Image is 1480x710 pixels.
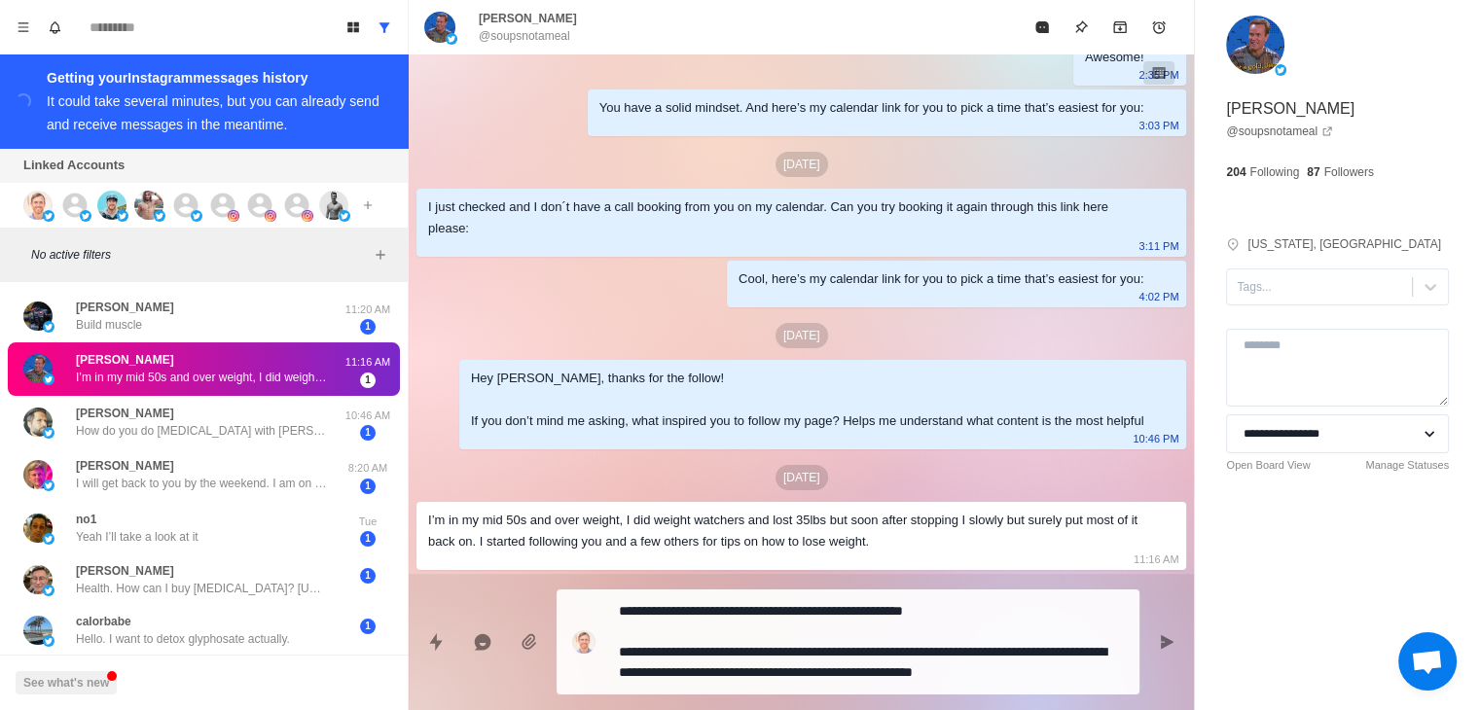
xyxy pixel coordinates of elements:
button: Notifications [39,12,70,43]
img: picture [43,427,54,439]
p: 11:16 AM [343,354,392,371]
p: [PERSON_NAME] [76,299,174,316]
div: You have a solid mindset. And here’s my calendar link for you to pick a time that’s easiest for you: [599,97,1144,119]
p: I will get back to you by the weekend. I am on the road for work presently. But thank you. [76,475,329,492]
button: Send message [1147,622,1186,661]
img: picture [265,210,276,222]
img: picture [446,33,457,45]
span: 1 [360,479,376,494]
span: 1 [360,319,376,335]
p: 10:46 PM [1133,428,1178,449]
div: Getting your Instagram messages history [47,66,384,89]
img: picture [23,408,53,437]
p: 10:46 AM [343,408,392,424]
p: 87 [1307,163,1319,181]
p: 204 [1226,163,1245,181]
button: See what's new [16,671,117,694]
img: picture [1275,64,1286,76]
p: Linked Accounts [23,156,125,175]
img: picture [1226,16,1284,74]
img: picture [23,354,53,383]
button: Show all conversations [369,12,400,43]
div: I’m in my mid 50s and over weight, I did weight watchers and lost 35lbs but soon after stopping I... [428,510,1143,552]
img: picture [23,514,53,543]
p: Tue [343,514,392,530]
img: picture [43,210,54,222]
img: picture [228,210,239,222]
span: 1 [360,531,376,547]
span: 1 [360,373,376,388]
div: Open chat [1398,632,1457,691]
span: 1 [360,425,376,441]
p: @soupsnotameal [479,27,570,45]
p: calorbabe [76,613,131,630]
div: It could take several minutes, but you can already send and receive messages in the meantime. [47,93,379,132]
p: 11:16 AM [1134,549,1178,570]
img: picture [23,616,53,645]
div: Hey [PERSON_NAME], thanks for the follow! If you don’t mind me asking, what inspired you to follo... [471,368,1144,432]
img: picture [134,191,163,220]
img: picture [97,191,126,220]
p: [DATE] [776,465,828,490]
p: [DATE] [776,323,828,348]
img: picture [80,210,91,222]
button: Menu [8,12,39,43]
p: Following [1249,163,1299,181]
img: picture [319,191,348,220]
p: 2:35 PM [1138,64,1178,86]
p: Build muscle [76,316,142,334]
button: Reply with AI [463,622,502,661]
p: [PERSON_NAME] [76,562,174,580]
a: @soupsnotameal [1226,123,1333,140]
button: Board View [338,12,369,43]
button: Mark as read [1023,8,1062,47]
p: 8:20 AM [343,460,392,477]
p: 11:20 AM [343,302,392,318]
p: 3:03 PM [1138,115,1178,136]
button: Quick replies [416,622,455,661]
p: [PERSON_NAME] [76,351,174,369]
img: picture [302,210,313,222]
button: Archive [1101,8,1139,47]
img: picture [339,210,350,222]
img: picture [43,373,54,385]
p: [PERSON_NAME] [76,457,174,475]
img: picture [43,533,54,545]
img: picture [117,210,128,222]
p: Hello. I want to detox glyphosate actually. [76,630,290,648]
img: picture [43,585,54,596]
a: Open Board View [1226,457,1310,474]
p: 3:11 PM [1138,235,1178,257]
p: I’m in my mid 50s and over weight, I did weight watchers and lost 35lbs but soon after stopping I... [76,369,329,386]
div: I just checked and I don´t have a call booking from you on my calendar. Can you try booking it ag... [428,196,1143,239]
div: Awesome! [1085,47,1143,68]
img: picture [572,630,596,654]
p: [PERSON_NAME] [479,10,577,27]
p: [DATE] [776,152,828,177]
button: Add filters [369,243,392,266]
p: Yeah I’ll take a look at it [76,528,199,546]
p: no1 [76,511,96,528]
p: [PERSON_NAME] [76,405,174,422]
p: [US_STATE], [GEOGRAPHIC_DATA] [1247,235,1440,253]
p: Followers [1324,163,1374,181]
button: Add reminder [1139,8,1178,47]
img: picture [23,460,53,489]
img: picture [43,479,54,491]
p: 4:02 PM [1138,286,1178,307]
span: 1 [360,568,376,584]
p: Health. How can I buy [MEDICAL_DATA]? [URL][DOMAIN_NAME] [76,580,329,597]
div: Cool, here’s my calendar link for you to pick a time that’s easiest for you: [739,268,1143,290]
p: [PERSON_NAME] [1226,97,1354,121]
img: picture [23,191,53,220]
p: No active filters [31,246,369,264]
button: Pin [1062,8,1101,47]
button: Add media [510,622,549,661]
img: picture [23,302,53,331]
img: picture [424,12,455,43]
img: picture [191,210,202,222]
img: picture [43,321,54,333]
img: picture [23,565,53,594]
span: 1 [360,619,376,634]
p: How do you do [MEDICAL_DATA] with [PERSON_NAME]'s? [76,422,329,440]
